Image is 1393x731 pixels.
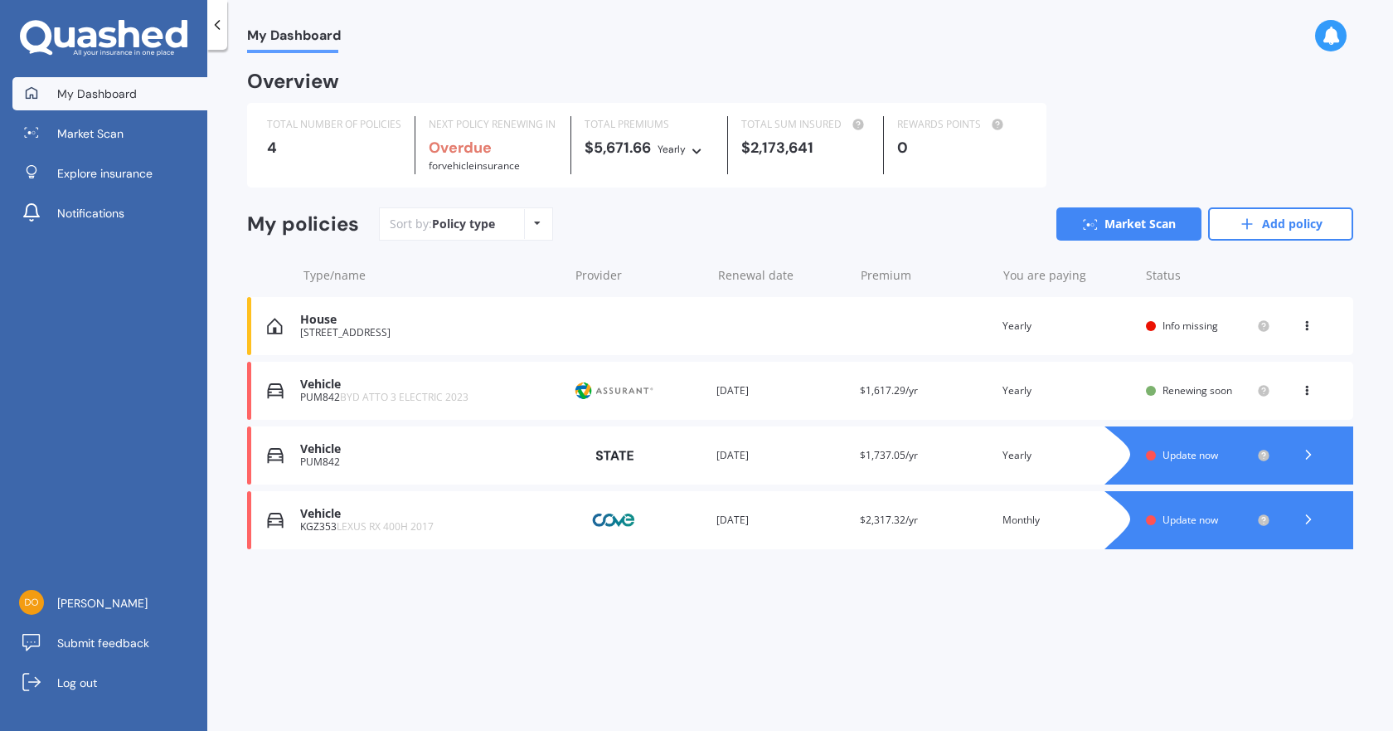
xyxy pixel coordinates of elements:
[1162,319,1218,333] span: Info missing
[429,116,557,133] div: NEXT POLICY RENEWING IN
[573,375,656,407] img: Protecta
[300,327,560,339] div: [STREET_ADDRESS]
[573,441,656,470] img: State
[1002,447,1133,464] div: Yearly
[57,205,124,222] span: Notifications
[1002,318,1133,334] div: Yearly
[741,116,870,133] div: TOTAL SUM INSURED
[247,73,339,90] div: Overview
[860,513,918,527] span: $2,317.32/yr
[12,626,207,660] a: Submit feedback
[12,117,207,150] a: Market Scan
[860,448,918,462] span: $1,737.05/yr
[57,125,124,142] span: Market Scan
[658,141,686,158] div: Yearly
[303,267,562,284] div: Type/name
[429,158,520,173] span: for Vehicle insurance
[1162,448,1218,462] span: Update now
[57,635,149,651] span: Submit feedback
[337,519,434,534] span: LEXUS RX 400H 2017
[390,216,495,232] div: Sort by:
[300,456,560,468] div: PUM842
[300,378,560,392] div: Vehicle
[12,666,207,699] a: Log out
[585,139,713,158] div: $5,671.66
[575,267,705,284] div: Provider
[57,165,153,182] span: Explore insurance
[300,507,560,521] div: Vehicle
[267,383,284,399] img: Vehicle
[718,267,847,284] div: Renewal date
[1146,267,1270,284] div: Status
[1002,512,1133,529] div: Monthly
[716,447,847,464] div: [DATE]
[300,442,560,456] div: Vehicle
[897,116,1026,133] div: REWARDS POINTS
[12,157,207,190] a: Explore insurance
[267,139,401,156] div: 4
[1162,383,1232,397] span: Renewing soon
[340,390,468,404] span: BYD ATTO 3 ELECTRIC 2023
[247,27,341,50] span: My Dashboard
[1002,383,1133,399] div: Yearly
[57,595,148,612] span: [PERSON_NAME]
[57,675,97,691] span: Log out
[897,139,1026,156] div: 0
[429,138,492,158] b: Overdue
[1056,207,1201,241] a: Market Scan
[585,116,713,133] div: TOTAL PREMIUMS
[860,383,918,397] span: $1,617.29/yr
[247,212,359,236] div: My policies
[300,521,560,533] div: KGZ353
[1162,513,1218,527] span: Update now
[1208,207,1353,241] a: Add policy
[573,504,656,536] img: Cove
[716,383,847,399] div: [DATE]
[300,313,560,327] div: House
[12,587,207,620] a: [PERSON_NAME]
[432,216,495,232] div: Policy type
[267,116,401,133] div: TOTAL NUMBER OF POLICIES
[12,197,207,230] a: Notifications
[300,392,560,403] div: PUM842
[57,85,137,102] span: My Dashboard
[267,447,284,464] img: Vehicle
[267,512,284,529] img: Vehicle
[12,77,207,110] a: My Dashboard
[267,318,283,334] img: House
[861,267,990,284] div: Premium
[741,139,870,156] div: $2,173,641
[1003,267,1133,284] div: You are paying
[716,512,847,529] div: [DATE]
[19,590,44,615] img: bfd5e001a1ff9486351b7bda2ef8298d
